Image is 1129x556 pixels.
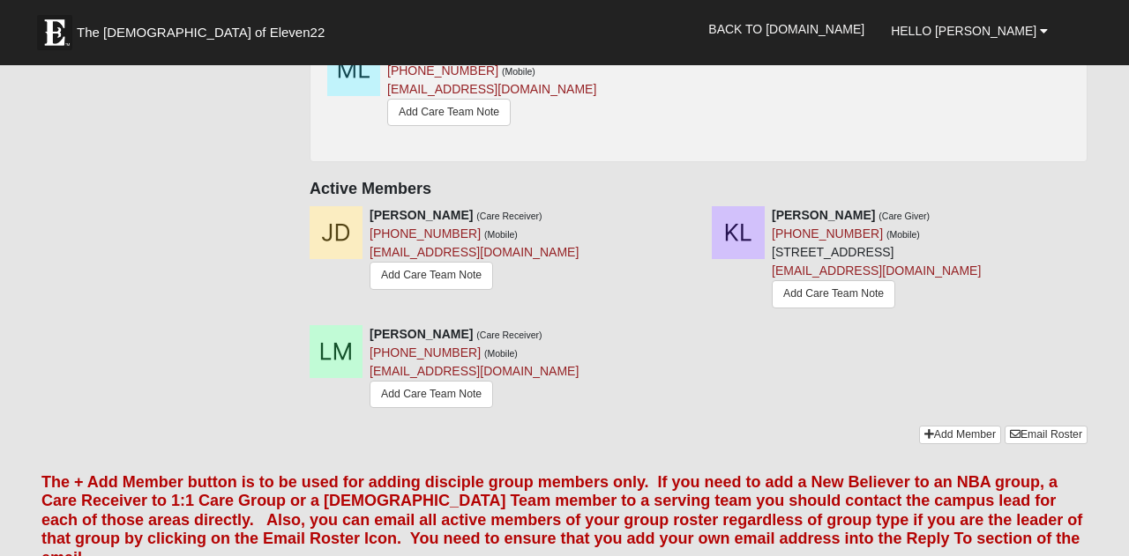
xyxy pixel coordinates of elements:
[370,262,493,289] a: Add Care Team Note
[891,24,1036,38] span: Hello [PERSON_NAME]
[502,66,535,77] small: (Mobile)
[886,229,920,240] small: (Mobile)
[476,330,542,340] small: (Care Receiver)
[387,63,498,78] a: [PHONE_NUMBER]
[484,229,518,240] small: (Mobile)
[370,381,493,408] a: Add Care Team Note
[772,263,981,278] a: [EMAIL_ADDRESS][DOMAIN_NAME]
[878,9,1061,53] a: Hello [PERSON_NAME]
[370,208,473,222] strong: [PERSON_NAME]
[370,226,481,241] a: [PHONE_NUMBER]
[919,426,1001,444] a: Add Member
[772,226,883,241] a: [PHONE_NUMBER]
[879,211,930,221] small: (Care Giver)
[310,180,1088,199] h4: Active Members
[1005,426,1088,444] a: Email Roster
[695,7,878,51] a: Back to [DOMAIN_NAME]
[772,280,895,308] a: Add Care Team Note
[387,82,596,96] a: [EMAIL_ADDRESS][DOMAIN_NAME]
[484,348,518,359] small: (Mobile)
[28,6,381,50] a: The [DEMOGRAPHIC_DATA] of Eleven22
[370,345,481,360] a: [PHONE_NUMBER]
[77,24,325,41] span: The [DEMOGRAPHIC_DATA] of Eleven22
[387,99,511,126] a: Add Care Team Note
[772,208,875,222] strong: [PERSON_NAME]
[370,245,579,259] a: [EMAIL_ADDRESS][DOMAIN_NAME]
[370,327,473,341] strong: [PERSON_NAME]
[370,364,579,378] a: [EMAIL_ADDRESS][DOMAIN_NAME]
[37,15,72,50] img: Eleven22 logo
[476,211,542,221] small: (Care Receiver)
[772,206,981,312] div: [STREET_ADDRESS]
